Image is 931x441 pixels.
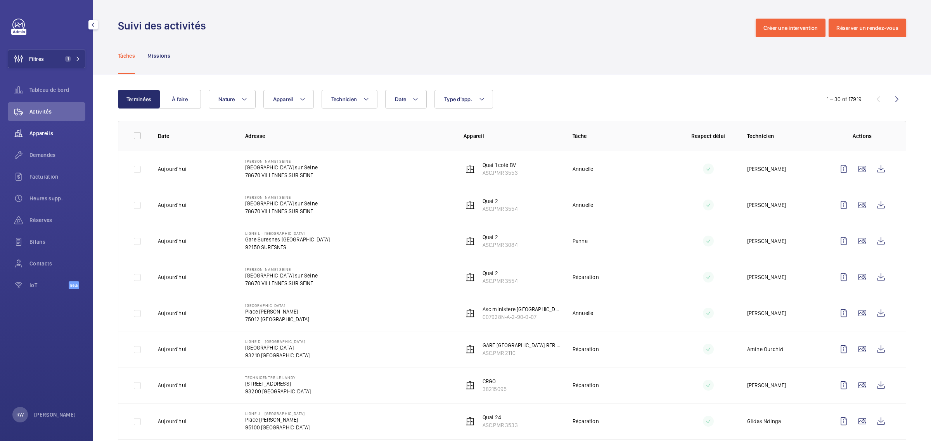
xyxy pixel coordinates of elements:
p: Appareil [464,132,560,140]
button: Créer une intervention [756,19,826,37]
span: Activités [29,108,85,115]
p: Réparation [573,273,599,281]
p: Aujourd'hui [158,237,187,245]
p: Gildas Ndinga [747,417,781,425]
button: Type d'app. [434,90,493,109]
p: Réparation [573,417,599,425]
p: ASC.PMR 3554 [483,205,518,213]
p: Aujourd'hui [158,165,187,173]
p: [GEOGRAPHIC_DATA] [245,303,309,308]
p: Technicien [747,132,822,140]
p: CRGO [483,377,507,385]
p: 78670 VILLENNES SUR SEINE [245,207,318,215]
p: Annuelle [573,165,593,173]
p: Place [PERSON_NAME] [245,308,309,315]
h1: Suivi des activités [118,19,211,33]
p: Quai 2 [483,269,518,277]
span: Demandes [29,151,85,159]
span: Nature [218,96,235,102]
p: [PERSON_NAME] [747,273,786,281]
button: Date [385,90,427,109]
p: [PERSON_NAME] [747,201,786,209]
p: 95100 [GEOGRAPHIC_DATA] [245,424,310,431]
span: Réserves [29,216,85,224]
p: [PERSON_NAME] SEINE [245,159,318,164]
span: Filtres [29,55,44,63]
button: Réserver un rendez-vous [829,19,906,37]
span: Bilans [29,238,85,246]
span: Appareils [29,129,85,137]
p: [GEOGRAPHIC_DATA] sur Seine [245,200,318,207]
p: [STREET_ADDRESS] [245,380,311,388]
button: Appareil [263,90,314,109]
p: 93200 [GEOGRAPHIC_DATA] [245,388,311,395]
p: [GEOGRAPHIC_DATA] sur Seine [245,164,318,171]
p: Adresse [245,132,451,140]
p: Aujourd'hui [158,381,187,389]
p: Quai 24 [483,413,518,421]
p: Aujourd'hui [158,273,187,281]
p: ASC.PMR 3553 [483,169,518,177]
p: 38215095 [483,385,507,393]
span: Contacts [29,260,85,267]
p: [PERSON_NAME] [747,381,786,389]
p: Asc ministere [GEOGRAPHIC_DATA] [483,305,560,313]
div: 1 – 30 of 17919 [827,95,862,103]
p: ASC.PMR 3554 [483,277,518,285]
p: Amine Ourchid [747,345,783,353]
p: [PERSON_NAME] [34,411,76,419]
button: Filtres1 [8,50,85,68]
p: Annuelle [573,201,593,209]
p: [PERSON_NAME] [747,237,786,245]
p: Aujourd'hui [158,309,187,317]
img: elevator.svg [465,308,475,318]
p: Réparation [573,381,599,389]
img: elevator.svg [465,200,475,210]
p: 92150 SURESNES [245,243,330,251]
p: 75012 [GEOGRAPHIC_DATA] [245,315,309,323]
p: [GEOGRAPHIC_DATA] sur Seine [245,272,318,279]
p: [PERSON_NAME] [747,165,786,173]
p: Respect délai [682,132,735,140]
p: ASC.PMR 2110 [483,349,560,357]
p: Aujourd'hui [158,345,187,353]
img: elevator.svg [465,417,475,426]
span: Facturation [29,173,85,181]
p: RW [16,411,24,419]
p: Ligne L - [GEOGRAPHIC_DATA] [245,231,330,236]
p: 93210 [GEOGRAPHIC_DATA] [245,351,310,359]
img: elevator.svg [465,381,475,390]
img: elevator.svg [465,236,475,246]
span: IoT [29,281,69,289]
img: elevator.svg [465,164,475,174]
p: 78670 VILLENNES SUR SEINE [245,279,318,287]
span: Type d'app. [444,96,472,102]
p: [PERSON_NAME] [747,309,786,317]
p: Date [158,132,233,140]
span: Appareil [273,96,293,102]
p: Technicentre Le Landy [245,375,311,380]
p: [GEOGRAPHIC_DATA] [245,344,310,351]
p: Ligne J - [GEOGRAPHIC_DATA] [245,411,310,416]
p: Actions [834,132,890,140]
span: 1 [65,56,71,62]
p: Quai 1 coté BV [483,161,518,169]
span: Heures supp. [29,195,85,202]
p: Ligne D - [GEOGRAPHIC_DATA] [245,339,310,344]
p: Aujourd'hui [158,201,187,209]
p: Aujourd'hui [158,417,187,425]
p: 78670 VILLENNES SUR SEINE [245,171,318,179]
span: Date [395,96,406,102]
p: Missions [147,52,170,60]
span: Tableau de bord [29,86,85,94]
p: GARE [GEOGRAPHIC_DATA] RER D VOIE 1 [483,341,560,349]
button: Nature [209,90,256,109]
p: ASC.PMR 3533 [483,421,518,429]
p: Quai 2 [483,197,518,205]
p: [PERSON_NAME] SEINE [245,267,318,272]
span: Beta [69,281,79,289]
p: Gare Suresnes [GEOGRAPHIC_DATA] [245,236,330,243]
p: Place [PERSON_NAME] [245,416,310,424]
button: Technicien [322,90,378,109]
p: 007928N-A-2-90-0-07 [483,313,560,321]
